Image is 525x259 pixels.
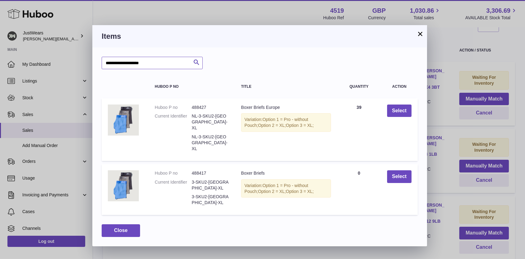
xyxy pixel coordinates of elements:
[155,105,192,110] dt: Huboo P no
[258,123,286,128] span: Option 2 = XL;
[241,113,331,132] div: Variation:
[102,31,418,41] h3: Items
[245,117,308,128] span: Option 1 = Pro - without Pouch;
[155,113,192,131] dt: Current Identifier
[245,183,308,194] span: Option 1 = Pro - without Pouch;
[241,170,331,176] div: Boxer Briefs
[381,78,418,95] th: Action
[155,179,192,191] dt: Current Identifier
[337,164,381,215] td: 0
[108,105,139,136] img: Boxer Briefs Europe
[337,78,381,95] th: Quantity
[155,170,192,176] dt: Huboo P no
[192,134,229,152] dd: NL-3-SKU2-[GEOGRAPHIC_DATA]-XL
[102,224,140,237] button: Close
[258,189,286,194] span: Option 2 = XL;
[387,105,412,117] button: Select
[235,78,337,95] th: Title
[286,123,314,128] span: Option 3 = XL;
[114,228,128,233] span: Close
[192,170,229,176] dd: 488417
[192,105,229,110] dd: 488427
[417,30,424,38] button: ×
[192,194,229,206] dd: 3-SKU2-[GEOGRAPHIC_DATA]-XL
[241,179,331,198] div: Variation:
[286,189,314,194] span: Option 3 = XL;
[241,105,331,110] div: Boxer Briefs Europe
[337,98,381,161] td: 39
[192,179,229,191] dd: 3-SKU2-[GEOGRAPHIC_DATA]-XL
[148,78,235,95] th: Huboo P no
[387,170,412,183] button: Select
[108,170,139,201] img: Boxer Briefs
[192,113,229,131] dd: NL-3-SKU2-[GEOGRAPHIC_DATA]-XL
